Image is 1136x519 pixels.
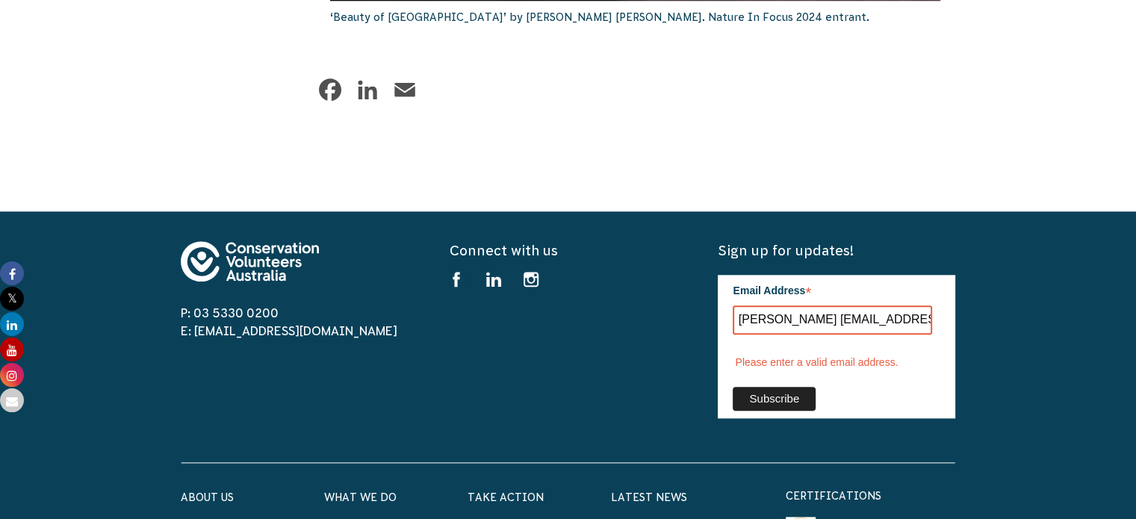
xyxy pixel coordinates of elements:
a: Latest News [611,491,687,503]
a: Facebook [315,75,345,105]
a: LinkedIn [353,75,382,105]
img: logo-footer.svg [181,241,319,282]
a: Take Action [468,491,544,503]
h5: Connect with us [449,241,686,260]
input: Subscribe [733,387,816,411]
p: ‘Beauty of [GEOGRAPHIC_DATA]’ by [PERSON_NAME] [PERSON_NAME]. Nature In Focus 2024 entrant. [330,1,941,34]
label: Email Address [733,275,932,303]
a: About Us [181,491,234,503]
p: certifications [786,487,956,505]
a: E: [EMAIL_ADDRESS][DOMAIN_NAME] [181,324,397,338]
a: Email [390,75,420,105]
a: What We Do [324,491,397,503]
div: Please enter a valid email address. [733,354,932,370]
h5: Sign up for updates! [718,241,955,260]
a: P: 03 5330 0200 [181,306,279,320]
